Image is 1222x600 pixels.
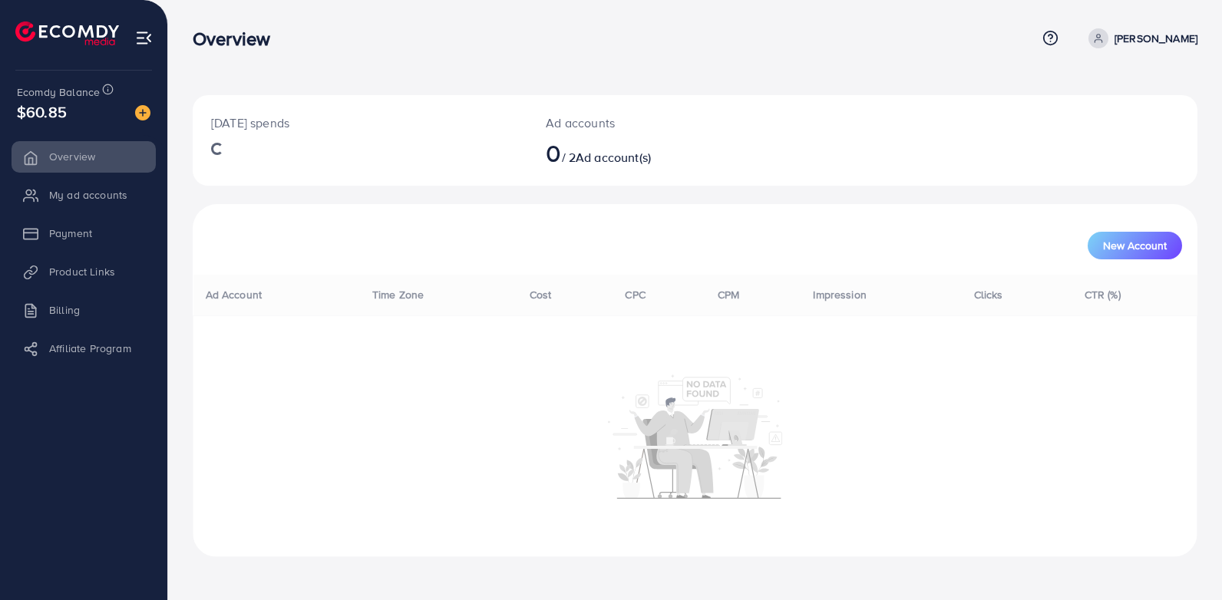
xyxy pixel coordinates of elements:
[135,29,153,47] img: menu
[546,114,760,132] p: Ad accounts
[211,114,509,132] p: [DATE] spends
[546,135,561,170] span: 0
[17,101,67,123] span: $60.85
[135,105,150,120] img: image
[546,138,760,167] h2: / 2
[1082,28,1197,48] a: [PERSON_NAME]
[1115,29,1197,48] p: [PERSON_NAME]
[1088,232,1182,259] button: New Account
[576,149,651,166] span: Ad account(s)
[17,84,100,100] span: Ecomdy Balance
[193,28,282,50] h3: Overview
[1103,240,1167,251] span: New Account
[15,21,119,45] img: logo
